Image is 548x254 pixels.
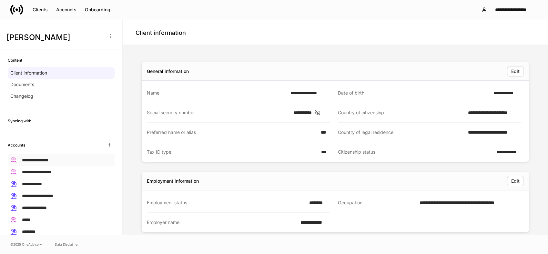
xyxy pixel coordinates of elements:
div: Social security number [147,109,289,116]
div: Tax ID type [147,149,317,155]
h6: Content [8,57,22,63]
div: Citizenship status [338,149,493,155]
p: Changelog [10,93,33,99]
div: Clients [33,6,48,13]
div: Edit [511,178,520,184]
button: Edit [507,66,524,76]
a: Changelog [8,90,115,102]
button: Accounts [52,5,81,15]
div: Edit [511,68,520,75]
div: Country of citizenship [338,109,464,116]
div: Occupation [338,199,416,206]
p: Client information [10,70,47,76]
div: Country of legal residence [338,129,464,136]
h4: Client information [136,29,186,37]
button: Clients [28,5,52,15]
a: Client information [8,67,115,79]
div: Name [147,90,287,96]
h6: Accounts [8,142,25,148]
div: Date of birth [338,90,489,96]
h6: Syncing with [8,118,31,124]
div: Onboarding [85,6,110,13]
div: Employer name [147,219,297,226]
div: Employment status [147,199,305,206]
a: Data Disclaimer [55,242,79,247]
div: Preferred name or alias [147,129,317,136]
button: Edit [507,176,524,186]
h3: [PERSON_NAME] [6,32,103,43]
div: Accounts [56,6,76,13]
p: Documents [10,81,34,88]
button: Onboarding [81,5,115,15]
span: © 2025 OneAdvisory [10,242,42,247]
a: Documents [8,79,115,90]
div: Employment information [147,178,199,184]
div: General information [147,68,189,75]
